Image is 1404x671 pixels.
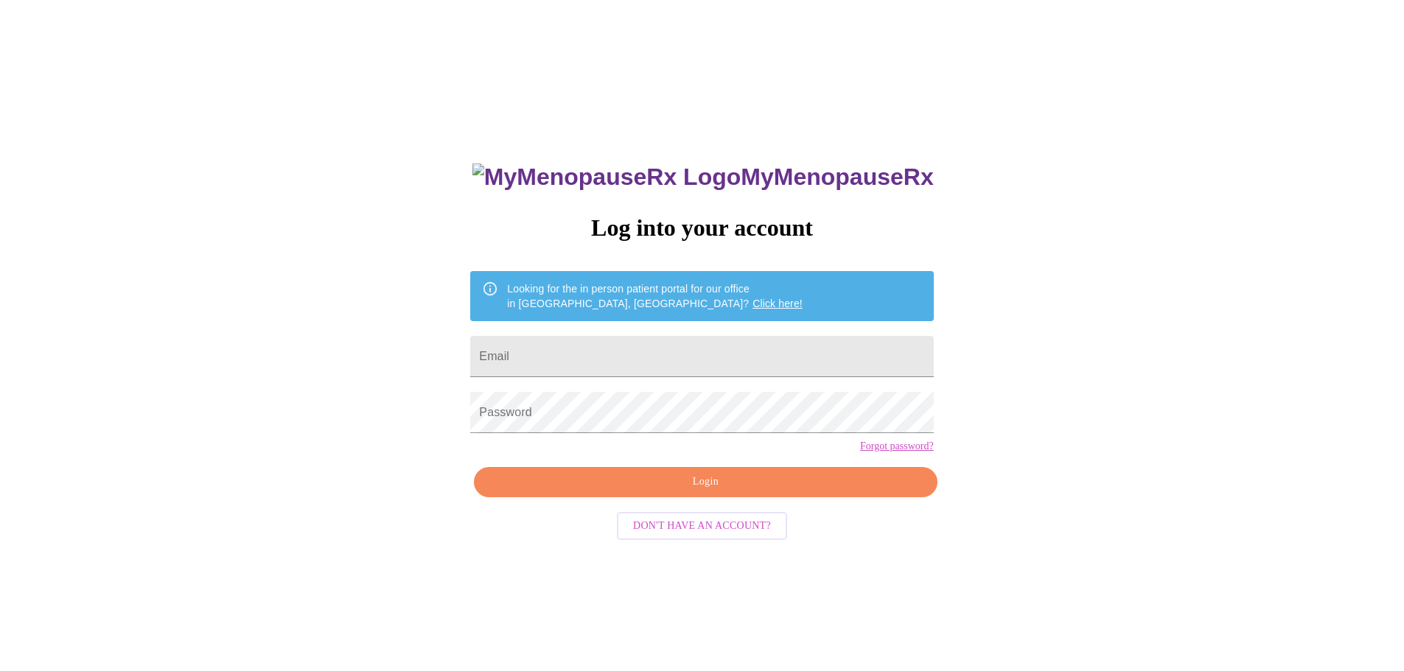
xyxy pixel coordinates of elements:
img: MyMenopauseRx Logo [472,164,741,191]
h3: MyMenopauseRx [472,164,934,191]
span: Don't have an account? [633,517,771,535]
div: Looking for the in person patient portal for our office in [GEOGRAPHIC_DATA], [GEOGRAPHIC_DATA]? [507,275,803,317]
a: Don't have an account? [613,519,791,531]
button: Don't have an account? [617,512,787,541]
span: Login [491,473,920,491]
h3: Log into your account [470,214,933,242]
button: Login [474,467,937,497]
a: Forgot password? [860,440,934,452]
a: Click here! [752,298,803,309]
